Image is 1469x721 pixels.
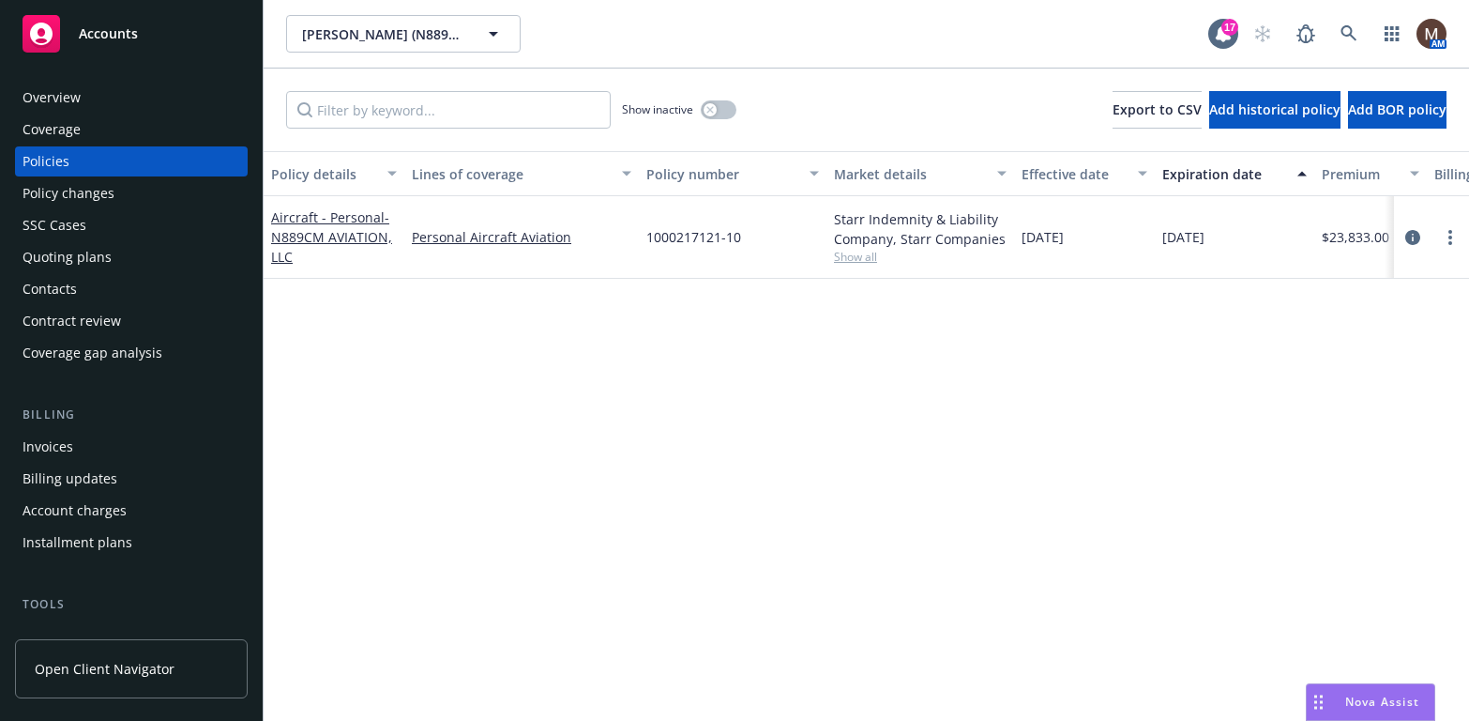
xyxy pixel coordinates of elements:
[286,15,521,53] button: [PERSON_NAME] (N889CM Aviation, LLC)
[23,528,132,558] div: Installment plans
[23,432,73,462] div: Invoices
[15,621,248,652] a: Manage files
[1244,15,1281,53] a: Start snowing
[1022,227,1064,247] span: [DATE]
[79,26,138,41] span: Accounts
[1314,151,1427,196] button: Premium
[1373,15,1411,53] a: Switch app
[1287,15,1325,53] a: Report a Bug
[834,209,1007,249] div: Starr Indemnity & Liability Company, Starr Companies
[15,242,248,272] a: Quoting plans
[23,274,77,304] div: Contacts
[15,210,248,240] a: SSC Cases
[1330,15,1368,53] a: Search
[1155,151,1314,196] button: Expiration date
[23,115,81,145] div: Coverage
[1162,164,1286,184] div: Expiration date
[271,208,392,266] span: - N889CM AVIATION, LLC
[302,24,464,44] span: [PERSON_NAME] (N889CM Aviation, LLC)
[15,338,248,368] a: Coverage gap analysis
[1348,91,1446,129] button: Add BOR policy
[23,242,112,272] div: Quoting plans
[15,464,248,494] a: Billing updates
[404,151,639,196] button: Lines of coverage
[15,406,248,424] div: Billing
[264,151,404,196] button: Policy details
[834,164,986,184] div: Market details
[15,8,248,60] a: Accounts
[23,464,117,494] div: Billing updates
[412,227,631,247] a: Personal Aircraft Aviation
[15,306,248,336] a: Contract review
[1014,151,1155,196] button: Effective date
[271,164,376,184] div: Policy details
[15,274,248,304] a: Contacts
[1416,19,1446,49] img: photo
[646,227,741,247] span: 1000217121-10
[15,496,248,526] a: Account charges
[412,164,611,184] div: Lines of coverage
[23,306,121,336] div: Contract review
[646,164,798,184] div: Policy number
[271,208,392,266] a: Aircraft - Personal
[15,146,248,176] a: Policies
[1113,91,1202,129] button: Export to CSV
[23,496,127,526] div: Account charges
[1209,91,1340,129] button: Add historical policy
[15,528,248,558] a: Installment plans
[1209,100,1340,118] span: Add historical policy
[286,91,611,129] input: Filter by keyword...
[23,621,102,652] div: Manage files
[1306,683,1435,721] button: Nova Assist
[1162,227,1204,247] span: [DATE]
[622,101,693,117] span: Show inactive
[23,146,69,176] div: Policies
[23,178,114,208] div: Policy changes
[1113,100,1202,118] span: Export to CSV
[15,432,248,462] a: Invoices
[23,83,81,113] div: Overview
[1221,19,1238,36] div: 17
[15,115,248,145] a: Coverage
[15,83,248,113] a: Overview
[834,249,1007,265] span: Show all
[1439,226,1461,249] a: more
[23,338,162,368] div: Coverage gap analysis
[35,659,174,679] span: Open Client Navigator
[1322,227,1389,247] span: $23,833.00
[1307,684,1330,720] div: Drag to move
[15,595,248,614] div: Tools
[639,151,826,196] button: Policy number
[826,151,1014,196] button: Market details
[1322,164,1399,184] div: Premium
[1022,164,1127,184] div: Effective date
[15,178,248,208] a: Policy changes
[1348,100,1446,118] span: Add BOR policy
[23,210,86,240] div: SSC Cases
[1345,694,1419,710] span: Nova Assist
[1401,226,1424,249] a: circleInformation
